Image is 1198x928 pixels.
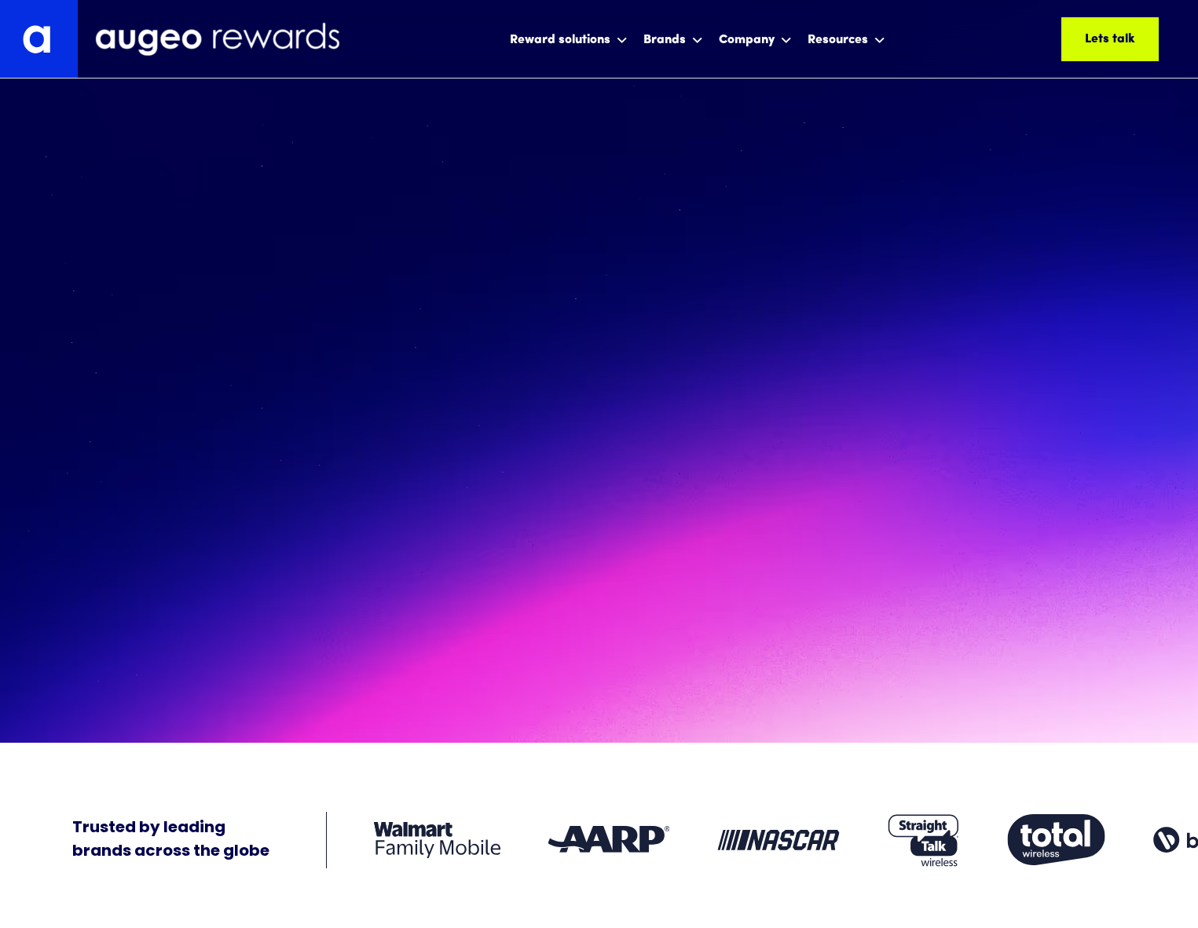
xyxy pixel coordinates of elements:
div: Company [715,18,796,60]
a: Lets talk [1061,17,1159,61]
div: Reward solutions [510,31,610,49]
div: Company [719,31,775,49]
img: Client logo: Walmart Family Mobile [374,822,500,858]
div: Brands [643,31,686,49]
div: Reward solutions [506,18,632,60]
div: Resources [804,18,889,60]
div: Brands [639,18,707,60]
div: Resources [808,31,868,49]
div: Trusted by leading brands across the globe [72,817,269,864]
